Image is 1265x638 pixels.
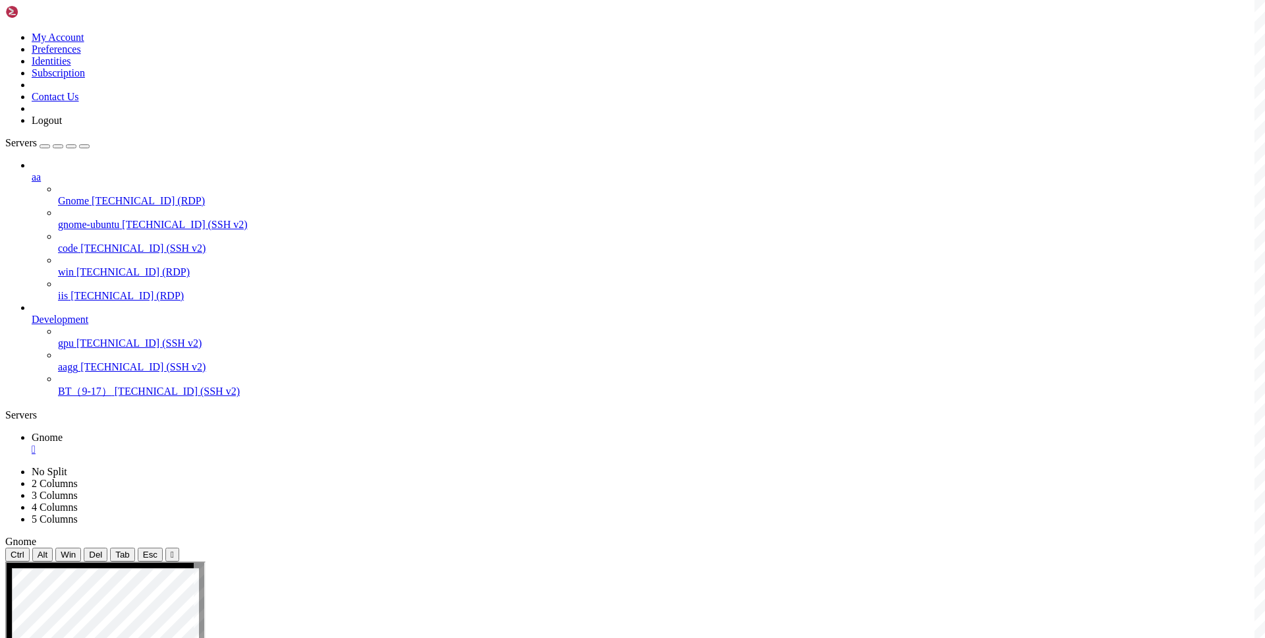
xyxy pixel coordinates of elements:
a: code [TECHNICAL_ID] (SSH v2) [58,243,1260,254]
span: aa [32,171,41,183]
span: gnome-ubuntu [58,219,119,230]
span: Alt [38,550,48,560]
span: [TECHNICAL_ID] (SSH v2) [76,337,202,349]
li: aagg [TECHNICAL_ID] (SSH v2) [58,349,1260,373]
a: Gnome [32,432,1260,455]
a: 2 Columns [32,478,78,489]
a: 5 Columns [32,513,78,525]
li: gnome-ubuntu [TECHNICAL_ID] (SSH v2) [58,207,1260,231]
li: code [TECHNICAL_ID] (SSH v2) [58,231,1260,254]
span: [TECHNICAL_ID] (SSH v2) [80,361,206,372]
span: Del [89,550,102,560]
a: Identities [32,55,71,67]
li: Gnome [TECHNICAL_ID] (RDP) [58,183,1260,207]
a: Development [32,314,1260,326]
div:  [171,550,174,560]
span: iis [58,290,68,301]
a: aagg [TECHNICAL_ID] (SSH v2) [58,361,1260,373]
span: Development [32,314,88,325]
a: 3 Columns [32,490,78,501]
a: gpu [TECHNICAL_ID] (SSH v2) [58,337,1260,349]
a: Logout [32,115,62,126]
span: gpu [58,337,74,349]
button: Win [55,548,81,562]
a: Subscription [32,67,85,78]
div: Servers [5,409,1260,421]
span: [TECHNICAL_ID] (SSH v2) [122,219,247,230]
a: Gnome [TECHNICAL_ID] (RDP) [58,195,1260,207]
a: BT（9-17） [TECHNICAL_ID] (SSH v2) [58,385,1260,399]
li: aa [32,159,1260,302]
a: Servers [5,137,90,148]
span: Win [61,550,76,560]
a: 4 Columns [32,502,78,513]
span: Esc [143,550,157,560]
a: No Split [32,466,67,477]
span: [TECHNICAL_ID] (RDP) [92,195,205,206]
li: BT（9-17） [TECHNICAL_ID] (SSH v2) [58,373,1260,399]
a: gnome-ubuntu [TECHNICAL_ID] (SSH v2) [58,219,1260,231]
a: My Account [32,32,84,43]
button:  [165,548,179,562]
li: gpu [TECHNICAL_ID] (SSH v2) [58,326,1260,349]
span: Tab [115,550,130,560]
span: win [58,266,74,277]
span: Gnome [32,432,63,443]
button: Tab [110,548,135,562]
span: Gnome [58,195,89,206]
span: aagg [58,361,78,372]
img: Shellngn [5,5,81,18]
a:  [32,444,1260,455]
a: iis [TECHNICAL_ID] (RDP) [58,290,1260,302]
li: win [TECHNICAL_ID] (RDP) [58,254,1260,278]
li: iis [TECHNICAL_ID] (RDP) [58,278,1260,302]
span: BT（9-17） [58,386,112,397]
a: Preferences [32,43,81,55]
span: [TECHNICAL_ID] (RDP) [76,266,190,277]
button: Del [84,548,107,562]
button: Esc [138,548,163,562]
span: Servers [5,137,37,148]
span: [TECHNICAL_ID] (SSH v2) [115,386,240,397]
a: win [TECHNICAL_ID] (RDP) [58,266,1260,278]
button: Alt [32,548,53,562]
a: Contact Us [32,91,79,102]
span: [TECHNICAL_ID] (RDP) [70,290,184,301]
span: Ctrl [11,550,24,560]
span: code [58,243,78,254]
li: Development [32,302,1260,399]
span: Gnome [5,536,36,547]
a: aa [32,171,1260,183]
button: Ctrl [5,548,30,562]
span: [TECHNICAL_ID] (SSH v2) [80,243,206,254]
